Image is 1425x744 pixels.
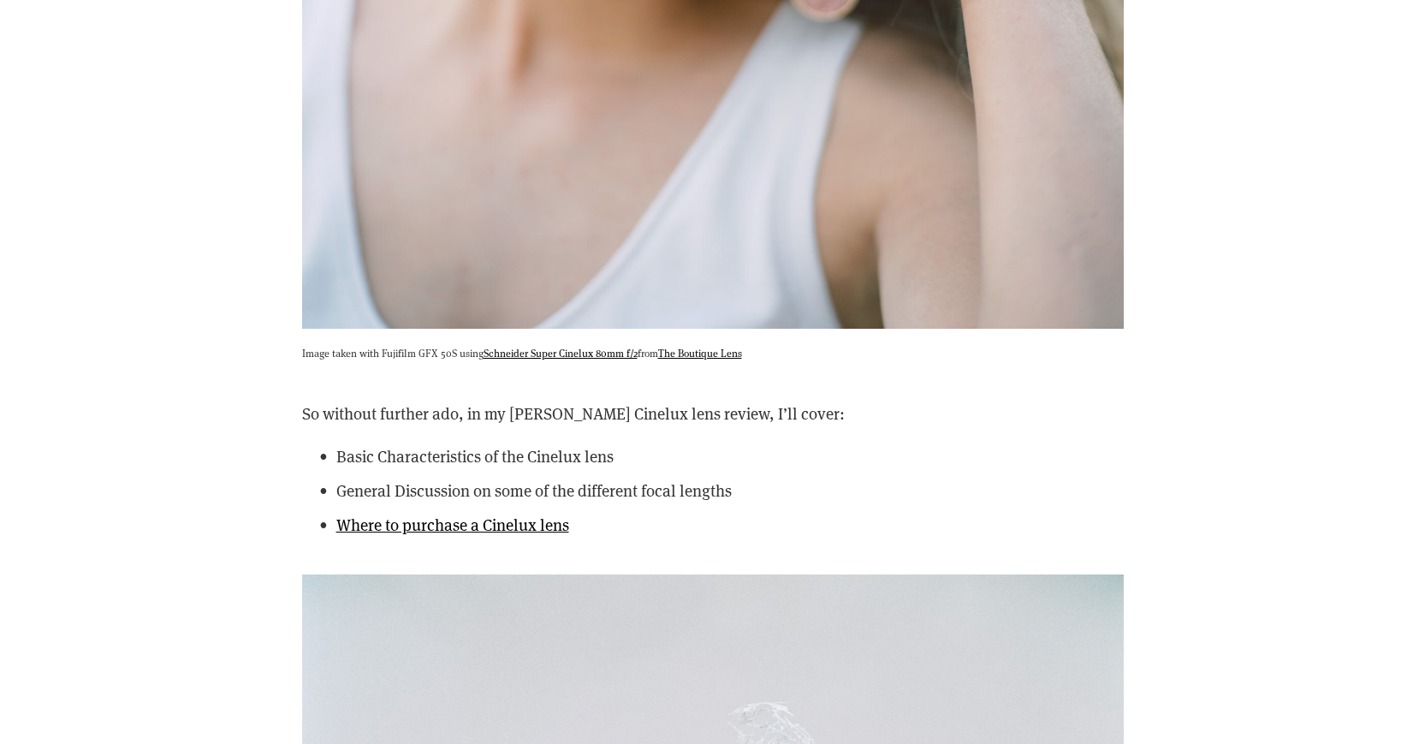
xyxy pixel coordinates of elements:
[302,401,1124,426] p: So without further ado, in my [PERSON_NAME] Cinelux lens review, I’ll cover:
[336,478,1124,503] p: General Discussion on some of the different focal lengths
[484,346,638,360] a: Schneider Super Cinelux 80mm f/2
[336,514,569,535] a: Where to purchase a Cinelux lens
[336,443,1124,469] p: Basic Characteristics of the Cinelux lens
[658,346,742,360] a: The Boutique Lens
[302,344,1124,361] p: Image taken with Fujifilm GFX 50S using from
